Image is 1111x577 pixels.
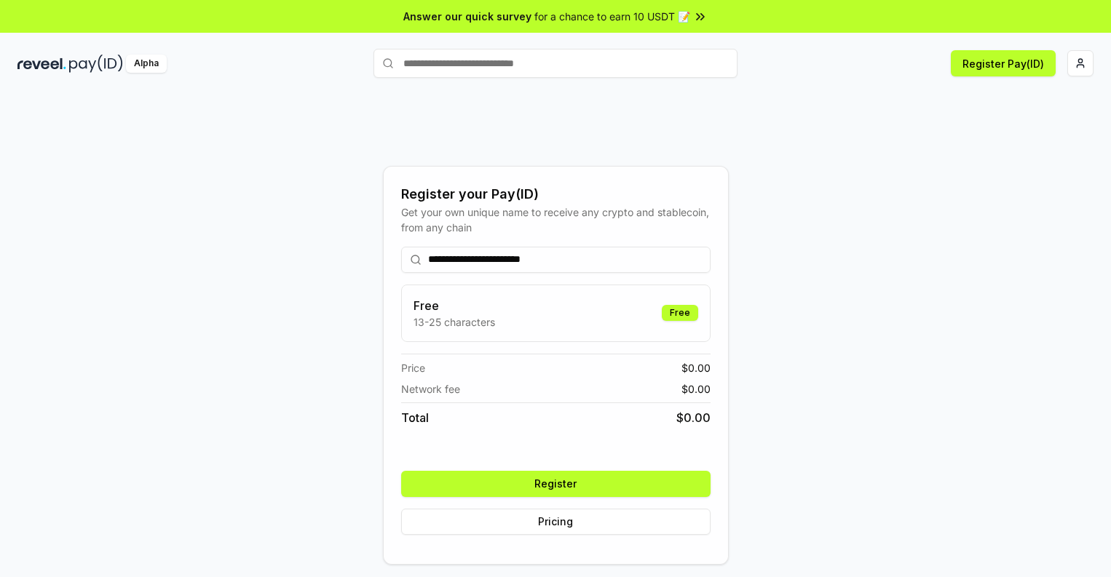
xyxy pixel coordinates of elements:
[17,55,66,73] img: reveel_dark
[401,360,425,375] span: Price
[534,9,690,24] span: for a chance to earn 10 USDT 📝
[951,50,1056,76] button: Register Pay(ID)
[681,381,711,397] span: $ 0.00
[414,297,495,314] h3: Free
[401,381,460,397] span: Network fee
[662,305,698,321] div: Free
[401,184,711,204] div: Register your Pay(ID)
[401,509,711,535] button: Pricing
[676,409,711,426] span: $ 0.00
[401,204,711,235] div: Get your own unique name to receive any crypto and stablecoin, from any chain
[401,471,711,497] button: Register
[401,409,429,426] span: Total
[681,360,711,375] span: $ 0.00
[126,55,167,73] div: Alpha
[403,9,531,24] span: Answer our quick survey
[414,314,495,330] p: 13-25 characters
[69,55,123,73] img: pay_id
